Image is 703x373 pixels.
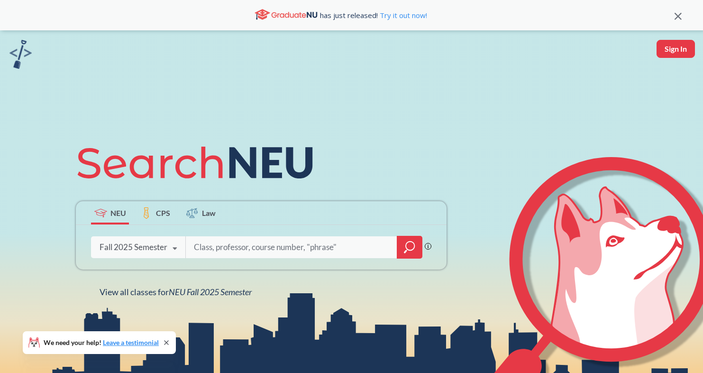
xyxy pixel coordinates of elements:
[193,237,390,257] input: Class, professor, course number, "phrase"
[9,40,32,69] img: sandbox logo
[404,241,415,254] svg: magnifying glass
[320,10,427,20] span: has just released!
[9,40,32,72] a: sandbox logo
[44,339,159,346] span: We need your help!
[202,207,216,218] span: Law
[397,236,422,259] div: magnifying glass
[103,338,159,346] a: Leave a testimonial
[100,287,252,297] span: View all classes for
[169,287,252,297] span: NEU Fall 2025 Semester
[100,242,167,252] div: Fall 2025 Semester
[378,10,427,20] a: Try it out now!
[110,207,126,218] span: NEU
[657,40,695,58] button: Sign In
[156,207,170,218] span: CPS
